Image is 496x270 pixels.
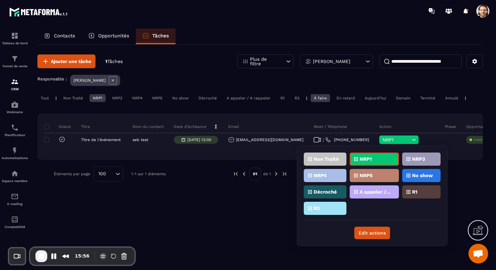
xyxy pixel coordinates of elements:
p: Nom du contact [133,124,164,129]
p: Plus de filtre [250,57,279,66]
p: NRP4 [314,173,327,178]
img: formation [11,78,19,86]
p: Tunnel de vente [2,64,28,68]
div: R1 [277,94,288,102]
div: Demain [393,94,414,102]
div: Annulé [442,94,462,102]
a: [PHONE_NUMBER] [325,137,369,142]
p: seb test [133,137,148,142]
a: Contacts [37,29,82,44]
span: NRP1 [382,137,410,142]
div: NRP5 [149,94,166,102]
img: prev [241,171,247,177]
a: automationsautomationsWebinaire [2,96,28,119]
p: Titre de l'événement [81,137,121,142]
div: NRP4 [129,94,146,102]
a: Opportunités [82,29,136,44]
p: [PERSON_NAME] [73,78,106,83]
img: formation [11,32,19,40]
p: Statut [46,124,71,129]
p: NRP3 [412,157,425,161]
p: R1 [412,190,417,194]
p: Espace membre [2,179,28,183]
p: Titre [81,124,90,129]
div: NRP3 [109,94,126,102]
p: Action [379,124,391,129]
a: accountantaccountantComptabilité [2,211,28,234]
img: next [281,171,287,177]
div: R2 [291,94,303,102]
a: automationsautomationsAutomatisations [2,142,28,165]
p: Opportunités [98,33,129,39]
p: NRP5 [360,173,373,178]
p: E-mailing [2,202,28,206]
p: de 1 [263,171,271,177]
p: Email [228,124,239,129]
input: Search for option [108,170,114,177]
div: No show [169,94,192,102]
p: R2 [314,206,320,211]
p: Automatisations [2,156,28,160]
p: Éléments par page [54,172,90,176]
p: Meet / Téléphone [314,124,347,129]
p: Comptabilité [2,225,28,229]
p: [DATE] 13:00 [187,137,211,142]
p: 01 [249,168,261,180]
img: accountant [11,216,19,223]
p: A appeler / A rappeler [360,190,391,194]
p: 1 [105,58,123,65]
span: 100 [96,170,108,177]
div: A appeler / A rappeler [223,94,274,102]
img: email [11,193,19,200]
div: Tout [37,94,52,102]
img: scheduler [11,124,19,132]
p: 1-1 sur 1 éléments [131,172,166,176]
button: Ajouter une tâche [37,54,95,68]
div: Décroché [195,94,220,102]
a: Tâches [136,29,176,44]
span: Ajouter une tâche [51,58,91,65]
p: Contacts [54,33,75,39]
img: next [273,171,279,177]
p: Phase [445,124,456,129]
p: Webinaire [2,110,28,114]
a: emailemailE-mailing [2,188,28,211]
a: automationsautomationsEspace membre [2,165,28,188]
p: Tâches [152,33,169,39]
img: automations [11,147,19,155]
div: Search for option [93,166,123,181]
a: Ouvrir le chat [468,244,488,263]
p: Planificateur [2,133,28,137]
a: schedulerschedulerPlanificateur [2,119,28,142]
p: | [55,96,57,100]
a: formationformationCRM [2,73,28,96]
img: prev [233,171,239,177]
img: automations [11,101,19,109]
div: À faire [311,94,330,102]
button: Edit actions [354,227,390,239]
div: Aujourd'hui [362,94,389,102]
img: logo [9,6,68,18]
span: Tâches [107,59,123,64]
p: | [306,96,307,100]
p: Décroché [314,190,337,194]
p: Date d’échéance [174,124,206,129]
img: formation [11,55,19,63]
p: NRP1 [360,157,372,161]
div: NRP1 [90,94,106,102]
div: Non Traité [60,94,86,102]
p: Non Traité [314,157,339,161]
p: CRM [2,87,28,91]
p: | [465,96,466,100]
p: Responsable : [37,76,67,81]
p: [PERSON_NAME] [313,59,350,64]
a: formationformationTunnel de vente [2,50,28,73]
span: | [323,137,324,142]
div: En retard [333,94,358,102]
p: Tableau de bord [2,41,28,45]
a: formationformationTableau de bord [2,27,28,50]
p: Opportunité [466,124,489,129]
img: automations [11,170,19,177]
p: No show [412,173,433,178]
div: Terminé [417,94,439,102]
